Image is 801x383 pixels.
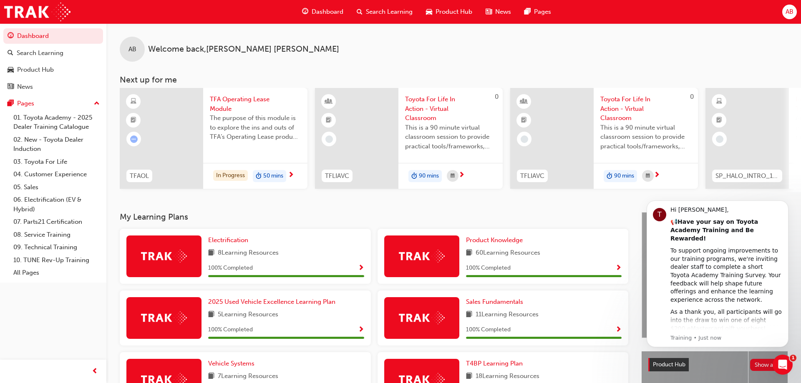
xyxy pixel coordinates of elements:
[120,212,628,222] h3: My Learning Plans
[210,95,301,113] span: TFA Operating Lease Module
[436,7,472,17] span: Product Hub
[8,66,14,74] span: car-icon
[3,96,103,111] button: Pages
[106,75,801,85] h3: Next up for me
[131,96,136,107] span: learningResourceType_ELEARNING-icon
[3,45,103,61] a: Search Learning
[466,297,526,307] a: Sales Fundamentals
[358,326,364,334] span: Show Progress
[614,171,634,181] span: 90 mins
[607,171,612,182] span: duration-icon
[690,93,694,100] span: 0
[295,3,350,20] a: guage-iconDashboard
[615,325,622,335] button: Show Progress
[510,88,698,189] a: 0TFLIAVCToyota For Life In Action - Virtual ClassroomThis is a 90 minute virtual classroom sessio...
[130,135,138,143] span: learningRecordVerb_ATTEMPT-icon
[130,171,149,181] span: TFAOL
[350,3,419,20] a: search-iconSearch Learning
[326,96,332,107] span: learningResourceType_INSTRUCTOR_LED-icon
[8,33,14,40] span: guage-icon
[466,360,523,367] span: T4BP Learning Plan
[8,100,14,108] span: pages-icon
[210,113,301,142] span: The purpose of this module is to explore the ins and outs of TFA’s Operating Lease product. In th...
[94,98,100,109] span: up-icon
[773,355,793,375] iframe: Intercom live chat
[495,93,499,100] span: 0
[405,95,496,123] span: Toyota For Life In Action - Virtual Classroom
[458,172,465,179] span: next-icon
[218,310,278,320] span: 5 Learning Resources
[466,325,511,335] span: 100 % Completed
[208,360,254,367] span: Vehicle Systems
[3,62,103,78] a: Product Hub
[326,115,332,126] span: booktick-icon
[208,371,214,382] span: book-icon
[213,170,248,181] div: In Progress
[716,96,722,107] span: learningResourceType_ELEARNING-icon
[411,171,417,182] span: duration-icon
[476,371,539,382] span: 18 Learning Resources
[10,133,103,155] a: 02. New - Toyota Dealer Induction
[366,7,413,17] span: Search Learning
[218,371,278,382] span: 7 Learning Resources
[521,115,527,126] span: booktick-icon
[466,236,523,244] span: Product Knowledge
[715,171,779,181] span: SP_HALO_INTRO_1223_EL
[263,171,283,181] span: 50 mins
[17,99,34,108] div: Pages
[466,235,526,245] a: Product Knowledge
[399,250,445,263] img: Trak
[466,359,526,368] a: T4BP Learning Plan
[148,45,339,54] span: Welcome back , [PERSON_NAME] [PERSON_NAME]
[600,123,691,151] span: This is a 90 minute virtual classroom session to provide practical tools/frameworks, behaviours a...
[17,82,33,92] div: News
[476,248,540,258] span: 60 Learning Resources
[750,359,781,371] button: Show all
[486,7,492,17] span: news-icon
[648,358,781,371] a: Product HubShow all
[208,310,214,320] span: book-icon
[358,263,364,273] button: Show Progress
[208,297,339,307] a: 2025 Used Vehicle Excellence Learning Plan
[10,215,103,228] a: 07. Parts21 Certification
[208,248,214,258] span: book-icon
[256,171,262,182] span: duration-icon
[521,135,528,143] span: learningRecordVerb_NONE-icon
[8,50,13,57] span: search-icon
[521,96,527,107] span: learningResourceType_INSTRUCTOR_LED-icon
[10,193,103,215] a: 06. Electrification (EV & Hybrid)
[3,27,103,96] button: DashboardSearch LearningProduct HubNews
[466,248,472,258] span: book-icon
[208,325,253,335] span: 100 % Completed
[358,265,364,272] span: Show Progress
[466,263,511,273] span: 100 % Completed
[218,248,279,258] span: 8 Learning Resources
[358,325,364,335] button: Show Progress
[534,7,551,17] span: Pages
[600,95,691,123] span: Toyota For Life In Action - Virtual Classroom
[654,172,660,179] span: next-icon
[466,371,472,382] span: book-icon
[208,236,248,244] span: Electrification
[615,326,622,334] span: Show Progress
[10,254,103,267] a: 10. TUNE Rev-Up Training
[653,361,685,368] span: Product Hub
[520,171,544,181] span: TFLIAVC
[120,88,307,189] a: TFAOLTFA Operating Lease ModuleThe purpose of this module is to explore the ins and outs of TFA’s...
[476,310,539,320] span: 11 Learning Resources
[419,3,479,20] a: car-iconProduct Hub
[4,3,71,21] a: Trak
[790,355,796,361] span: 1
[92,366,98,377] span: prev-icon
[419,171,439,181] span: 90 mins
[8,83,14,91] span: news-icon
[325,135,333,143] span: learningRecordVerb_NONE-icon
[315,88,503,189] a: 0TFLIAVCToyota For Life In Action - Virtual ClassroomThis is a 90 minute virtual classroom sessio...
[3,28,103,44] a: Dashboard
[131,115,136,126] span: booktick-icon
